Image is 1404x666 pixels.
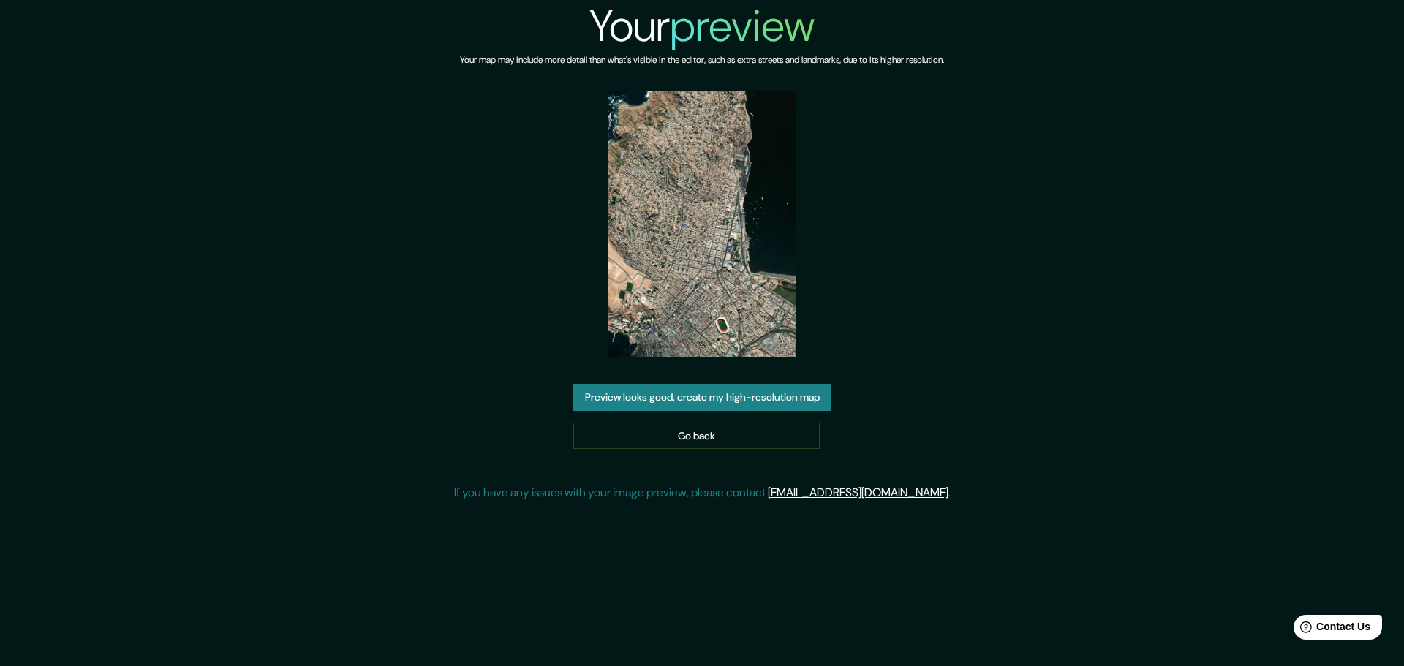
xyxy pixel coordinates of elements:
a: Go back [573,423,820,450]
h6: Your map may include more detail than what's visible in the editor, such as extra streets and lan... [460,53,944,68]
iframe: Help widget launcher [1274,609,1388,650]
a: [EMAIL_ADDRESS][DOMAIN_NAME] [768,485,948,500]
p: If you have any issues with your image preview, please contact . [454,484,951,502]
button: Preview looks good, create my high-resolution map [573,384,831,411]
img: created-map-preview [608,91,796,357]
